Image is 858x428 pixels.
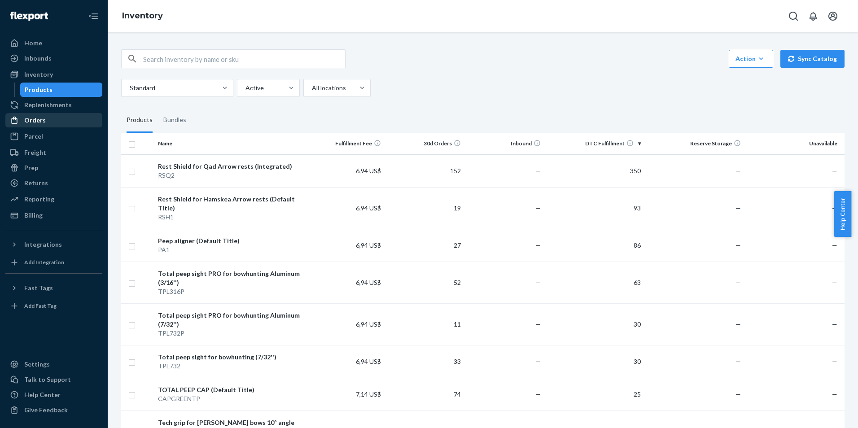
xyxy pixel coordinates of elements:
span: 7,14 US$ [356,390,381,398]
button: Action [729,50,773,68]
span: — [535,167,541,175]
div: PA1 [158,245,301,254]
a: Parcel [5,129,102,144]
a: Inbounds [5,51,102,66]
div: Total peep sight for bowhunting (7/32'') [158,353,301,362]
th: 30d Orders [385,133,464,154]
div: Rest Shield for Hamskea Arrow rests (Default Title) [158,195,301,213]
span: — [735,320,741,328]
span: — [735,358,741,365]
span: — [832,320,837,328]
a: Products [20,83,103,97]
span: — [735,390,741,398]
div: Talk to Support [24,375,71,384]
a: Billing [5,208,102,223]
td: 350 [544,154,644,187]
span: 6,94 US$ [356,167,381,175]
span: — [832,167,837,175]
span: 6,94 US$ [356,204,381,212]
a: Freight [5,145,102,160]
th: Unavailable [744,133,845,154]
div: Action [735,54,766,63]
span: — [735,204,741,212]
div: Products [25,85,53,94]
div: Peep aligner (Default Title) [158,236,301,245]
a: Prep [5,161,102,175]
span: — [735,279,741,286]
div: Bundles [163,108,186,133]
td: 19 [385,187,464,229]
div: Parcel [24,132,43,141]
td: 52 [385,262,464,303]
button: Close Navigation [84,7,102,25]
button: Open account menu [824,7,842,25]
span: — [735,167,741,175]
a: Add Fast Tag [5,299,102,313]
button: Fast Tags [5,281,102,295]
td: 27 [385,229,464,262]
button: Sync Catalog [780,50,845,68]
button: Give Feedback [5,403,102,417]
div: Settings [24,360,50,369]
button: Open Search Box [784,7,802,25]
th: Inbound [464,133,544,154]
div: TPL732P [158,329,301,338]
div: Freight [24,148,46,157]
div: Returns [24,179,48,188]
td: 11 [385,303,464,345]
div: CAPGREENTP [158,394,301,403]
div: Inventory [24,70,53,79]
td: 152 [385,154,464,187]
div: Billing [24,211,43,220]
span: — [832,204,837,212]
div: Prep [24,163,38,172]
a: Replenishments [5,98,102,112]
div: Reporting [24,195,54,204]
td: 33 [385,345,464,378]
div: TPL732 [158,362,301,371]
div: Replenishments [24,100,72,109]
div: TOTAL PEEP CAP (Default Title) [158,385,301,394]
th: DTC Fulfillment [544,133,644,154]
input: All locations [311,83,312,92]
span: — [535,241,541,249]
div: Total peep sight PRO for bowhunting Aluminum (3/16'') [158,269,301,287]
td: 74 [385,378,464,411]
a: Inventory [5,67,102,82]
span: 6,94 US$ [356,358,381,365]
span: — [832,390,837,398]
a: Help Center [5,388,102,402]
td: 93 [544,187,644,229]
th: Name [154,133,304,154]
span: — [535,279,541,286]
div: Add Fast Tag [24,302,57,310]
span: — [832,358,837,365]
span: — [535,320,541,328]
a: Talk to Support [5,372,102,387]
button: Help Center [834,191,851,237]
td: 63 [544,262,644,303]
a: Returns [5,176,102,190]
td: 30 [544,303,644,345]
input: Search inventory by name or sku [143,50,345,68]
a: Home [5,36,102,50]
div: Orders [24,116,46,125]
td: 25 [544,378,644,411]
span: — [535,390,541,398]
span: 6,94 US$ [356,320,381,328]
span: — [832,279,837,286]
div: Inbounds [24,54,52,63]
div: Fast Tags [24,284,53,293]
th: Reserve Storage [644,133,744,154]
div: RSH1 [158,213,301,222]
div: Give Feedback [24,406,68,415]
div: TPL316P [158,287,301,296]
a: Reporting [5,192,102,206]
a: Settings [5,357,102,371]
span: — [535,358,541,365]
div: Total peep sight PRO for bowhunting Aluminum (7/32'') [158,311,301,329]
div: Products [127,108,153,133]
span: 6,94 US$ [356,241,381,249]
ol: breadcrumbs [115,3,170,29]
